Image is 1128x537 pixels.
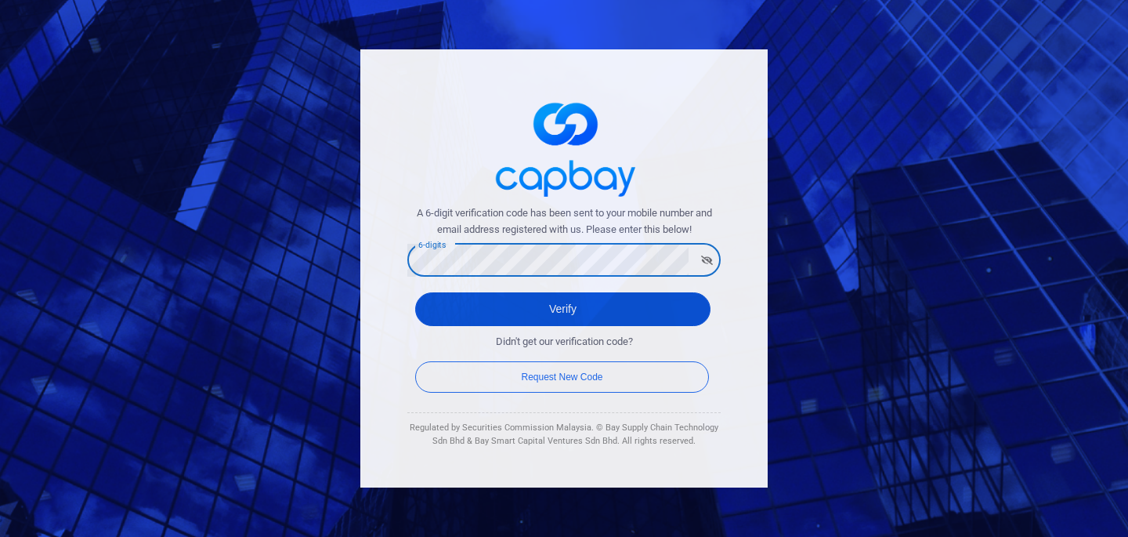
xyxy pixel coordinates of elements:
div: Regulated by Securities Commission Malaysia. © Bay Supply Chain Technology Sdn Bhd & Bay Smart Ca... [407,421,721,448]
button: Verify [415,292,710,326]
img: logo [486,89,642,205]
span: A 6-digit verification code has been sent to your mobile number and email address registered with... [407,205,721,238]
span: Didn't get our verification code? [496,334,633,350]
label: 6-digits [418,239,446,251]
button: Request New Code [415,361,709,393]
